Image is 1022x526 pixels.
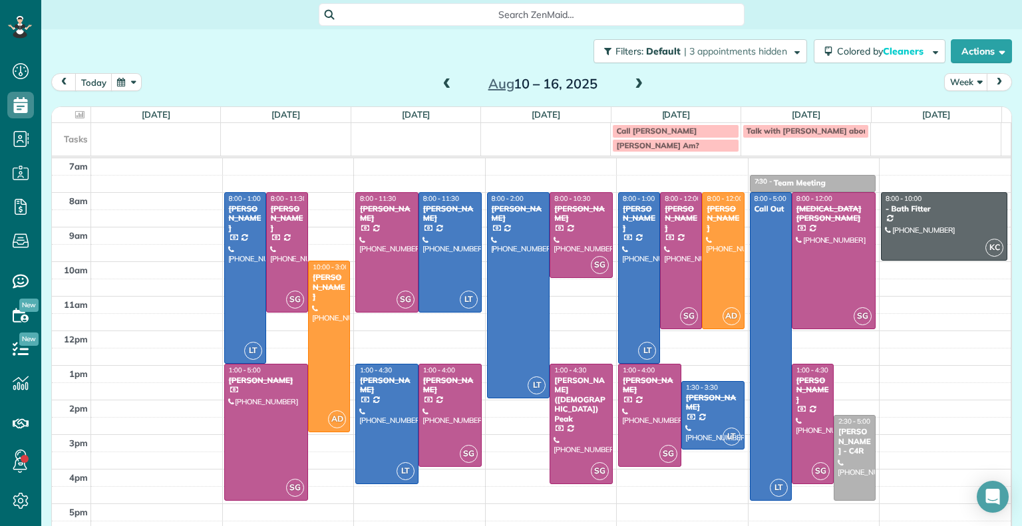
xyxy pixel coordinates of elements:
div: [PERSON_NAME] [622,204,656,233]
span: 2:30 - 5:00 [838,417,870,426]
div: [PERSON_NAME] [491,204,546,223]
span: 1:00 - 5:00 [229,366,261,374]
a: [DATE] [662,109,691,120]
span: 8:00 - 10:30 [554,194,590,203]
span: 4pm [69,472,88,483]
button: Colored byCleaners [814,39,945,63]
div: [PERSON_NAME] [554,204,609,223]
span: 1:30 - 3:30 [686,383,718,392]
span: LT [723,428,741,446]
h2: 10 – 16, 2025 [460,76,626,91]
div: [PERSON_NAME] ([DEMOGRAPHIC_DATA]) Peak [554,376,609,424]
span: 8:00 - 11:30 [423,194,459,203]
button: Actions [951,39,1012,63]
span: 8:00 - 11:30 [360,194,396,203]
span: SG [460,445,478,463]
span: Call [PERSON_NAME] [616,126,697,136]
span: New [19,299,39,312]
span: 8:00 - 2:00 [492,194,524,203]
div: [PERSON_NAME] [359,376,415,395]
button: Week [944,73,988,91]
div: [PERSON_NAME] [664,204,698,233]
span: 1pm [69,368,88,379]
span: LT [528,376,546,394]
button: Filters: Default | 3 appointments hidden [594,39,807,63]
span: Filters: [615,45,643,57]
a: [DATE] [271,109,300,120]
span: Aug [488,75,514,92]
span: SG [854,307,872,325]
span: LT [638,342,656,360]
span: 1:00 - 4:00 [423,366,455,374]
div: [PERSON_NAME] [228,376,304,385]
a: [DATE] [402,109,430,120]
div: [PERSON_NAME] [706,204,740,233]
span: AD [723,307,741,325]
span: New [19,332,39,346]
div: [PERSON_NAME] [228,204,262,233]
span: LT [244,342,262,360]
span: 8am [69,196,88,206]
span: 3pm [69,438,88,448]
span: 8:00 - 1:00 [623,194,655,203]
span: LT [460,291,478,309]
span: SG [286,291,304,309]
span: 8:00 - 10:00 [886,194,922,203]
span: 11am [64,299,88,310]
span: 10am [64,265,88,275]
span: Cleaners [883,45,926,57]
div: [PERSON_NAME] [312,273,346,301]
span: AD [328,410,346,428]
span: SG [591,462,609,480]
div: [MEDICAL_DATA][PERSON_NAME] [796,204,872,223]
div: Call Out [754,204,788,213]
span: SG [659,445,677,463]
span: 8:00 - 12:00 [796,194,832,203]
div: [PERSON_NAME] [423,376,478,395]
a: [DATE] [532,109,560,120]
a: [DATE] [922,109,951,120]
a: Filters: Default | 3 appointments hidden [587,39,807,63]
span: 10:00 - 3:00 [313,263,349,271]
div: [PERSON_NAME] [359,204,415,223]
span: [PERSON_NAME] Am? [616,140,699,150]
div: [PERSON_NAME] [796,376,830,404]
span: Default [646,45,681,57]
span: 7am [69,161,88,172]
span: 2pm [69,403,88,414]
button: next [987,73,1012,91]
button: prev [51,73,77,91]
span: 8:00 - 5:00 [755,194,786,203]
span: 12pm [64,334,88,344]
div: [PERSON_NAME] [270,204,304,233]
span: LT [397,462,415,480]
span: KC [985,239,1003,257]
div: [PERSON_NAME] - C4R [838,427,872,456]
span: 1:00 - 4:30 [360,366,392,374]
span: 8:00 - 11:30 [271,194,307,203]
span: 8:00 - 12:00 [707,194,743,203]
span: 1:00 - 4:00 [623,366,655,374]
span: SG [812,462,830,480]
span: SG [591,256,609,274]
a: [DATE] [792,109,820,120]
div: [PERSON_NAME] [685,393,741,412]
div: [PERSON_NAME] [423,204,478,223]
div: - Bath Fitter [885,204,1003,213]
span: LT [770,479,788,497]
span: 8:00 - 12:00 [665,194,701,203]
div: Team Meeting [774,178,826,188]
span: 1:00 - 4:30 [554,366,586,374]
span: Talk with [PERSON_NAME] about her new address [747,126,934,136]
button: today [75,73,112,91]
span: 5pm [69,507,88,517]
span: 1:00 - 4:30 [796,366,828,374]
div: Open Intercom Messenger [977,481,1009,513]
a: [DATE] [142,109,170,120]
span: Colored by [837,45,928,57]
span: SG [680,307,698,325]
span: 9am [69,230,88,241]
span: SG [286,479,304,497]
span: SG [397,291,415,309]
span: | 3 appointments hidden [684,45,787,57]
